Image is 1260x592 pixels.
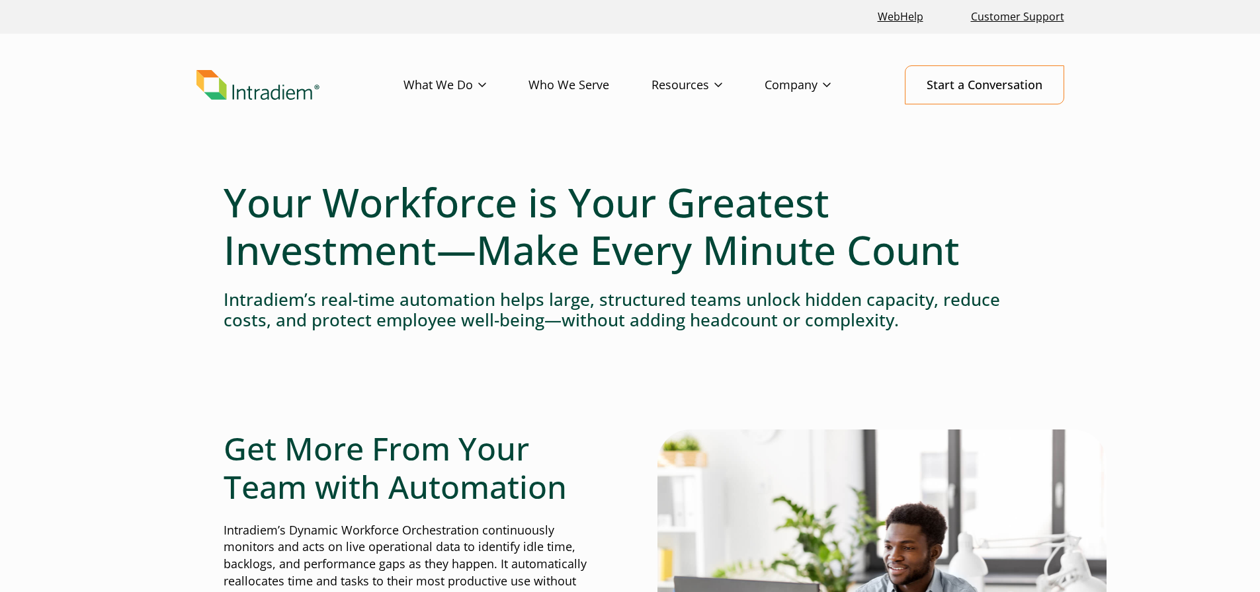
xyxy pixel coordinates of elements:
a: Who We Serve [528,66,651,104]
img: Intradiem [196,70,319,100]
a: Link to homepage of Intradiem [196,70,403,100]
a: Start a Conversation [905,65,1064,104]
a: Company [765,66,873,104]
h1: Your Workforce is Your Greatest Investment—Make Every Minute Count [224,178,1037,274]
a: Resources [651,66,765,104]
a: What We Do [403,66,528,104]
a: Link opens in a new window [872,3,929,31]
h2: Get More From Your Team with Automation [224,429,603,505]
h4: Intradiem’s real-time automation helps large, structured teams unlock hidden capacity, reduce cos... [224,289,1037,330]
a: Customer Support [966,3,1070,31]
